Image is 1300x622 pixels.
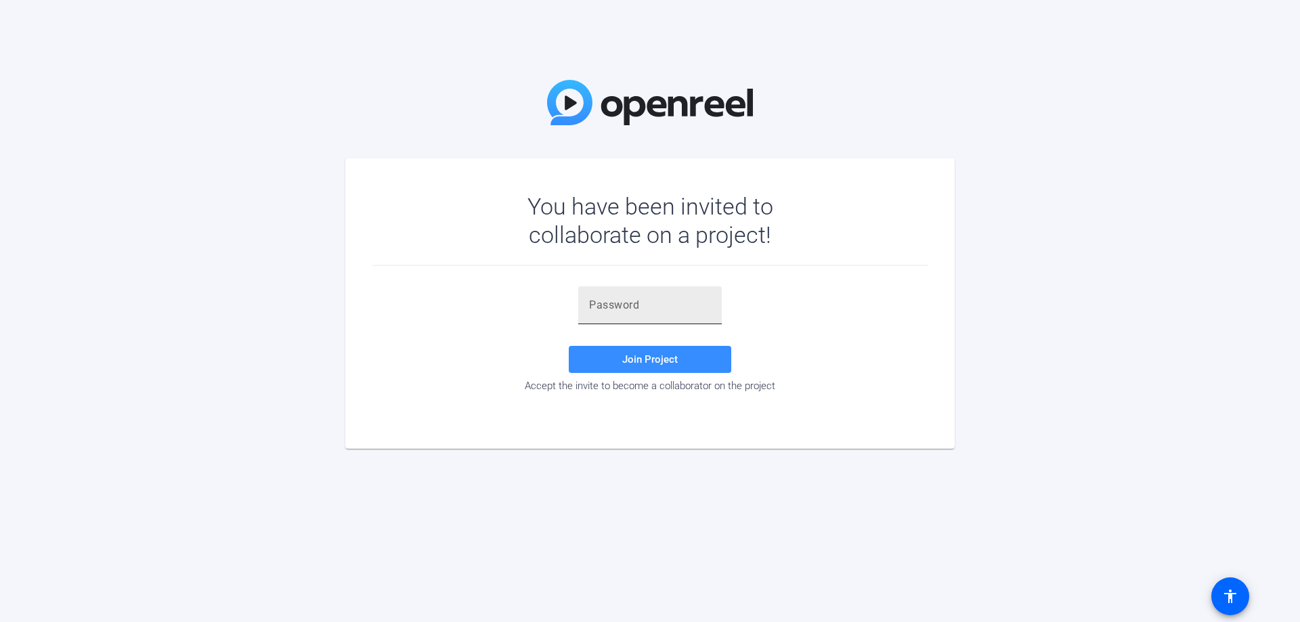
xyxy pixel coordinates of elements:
div: You have been invited to collaborate on a project! [488,192,812,249]
img: OpenReel Logo [547,80,753,125]
mat-icon: accessibility [1222,588,1238,604]
input: Password [589,297,711,313]
span: Join Project [622,353,678,365]
button: Join Project [569,346,731,373]
div: Accept the invite to become a collaborator on the project [372,380,928,392]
